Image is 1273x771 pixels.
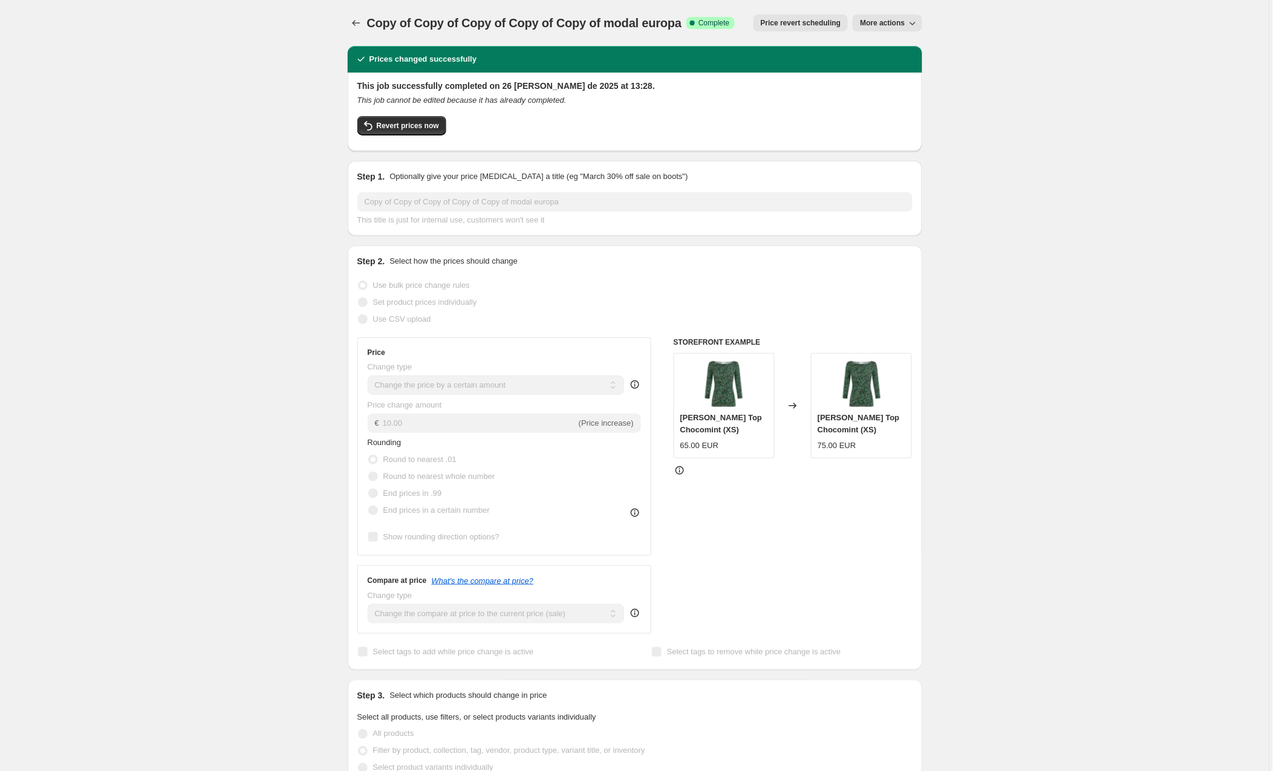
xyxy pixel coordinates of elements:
[368,591,412,600] span: Change type
[700,360,748,408] img: ROMUALDA-10_d06e003b-31d5-471e-94a7-047b562c2b79_80x.png
[383,472,495,481] span: Round to nearest whole number
[373,298,477,307] span: Set product prices individually
[818,413,900,434] span: [PERSON_NAME] Top Chocomint (XS)
[357,80,913,92] h2: This job successfully completed on 26 [PERSON_NAME] de 2025 at 13:28.
[761,18,841,28] span: Price revert scheduling
[357,712,596,721] span: Select all products, use filters, or select products variants individually
[383,506,490,515] span: End prices in a certain number
[383,532,500,541] span: Show rounding direction options?
[368,400,442,409] span: Price change amount
[383,414,576,433] input: -10.00
[818,440,856,452] div: 75.00 EUR
[357,192,913,212] input: 30% off holiday sale
[383,489,442,498] span: End prices in .99
[680,440,719,452] div: 65.00 EUR
[373,314,431,324] span: Use CSV upload
[377,121,439,131] span: Revert prices now
[368,576,427,585] h3: Compare at price
[357,255,385,267] h2: Step 2.
[357,215,545,224] span: This title is just for internal use, customers won't see it
[579,418,634,428] span: (Price increase)
[357,96,567,105] i: This job cannot be edited because it has already completed.
[389,255,518,267] p: Select how the prices should change
[383,455,457,464] span: Round to nearest .01
[680,413,763,434] span: [PERSON_NAME] Top Chocomint (XS)
[368,348,385,357] h3: Price
[853,15,922,31] button: More actions
[629,607,641,619] div: help
[368,362,412,371] span: Change type
[674,337,913,347] h6: STOREFRONT EXAMPLE
[389,171,688,183] p: Optionally give your price [MEDICAL_DATA] a title (eg "March 30% off sale on boots")
[373,729,414,738] span: All products
[373,281,470,290] span: Use bulk price change rules
[357,171,385,183] h2: Step 1.
[368,438,402,447] span: Rounding
[838,360,886,408] img: ROMUALDA-10_d06e003b-31d5-471e-94a7-047b562c2b79_80x.png
[348,15,365,31] button: Price change jobs
[754,15,848,31] button: Price revert scheduling
[373,647,534,656] span: Select tags to add while price change is active
[667,647,841,656] span: Select tags to remove while price change is active
[389,689,547,701] p: Select which products should change in price
[357,116,446,135] button: Revert prices now
[373,746,645,755] span: Filter by product, collection, tag, vendor, product type, variant title, or inventory
[367,16,682,30] span: Copy of Copy of Copy of Copy of Copy of modal europa
[357,689,385,701] h2: Step 3.
[370,53,477,65] h2: Prices changed successfully
[375,418,379,428] span: €
[629,379,641,391] div: help
[432,576,534,585] button: What's the compare at price?
[860,18,905,28] span: More actions
[698,18,729,28] span: Complete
